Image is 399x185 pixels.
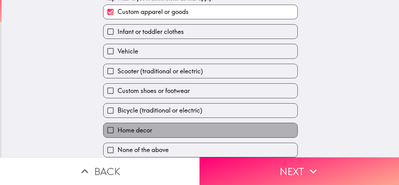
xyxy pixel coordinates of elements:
[103,25,297,39] button: Infant or toddler clothes
[118,106,202,115] span: Bicycle (traditional or electric)
[103,44,297,58] button: Vehicle
[118,27,184,36] span: Infant or toddler clothes
[118,67,203,76] span: Scooter (traditional or electric)
[118,146,169,154] span: None of the above
[103,123,297,137] button: Home decor
[103,5,297,19] button: Custom apparel or goods
[103,64,297,78] button: Scooter (traditional or electric)
[118,7,189,16] span: Custom apparel or goods
[103,84,297,98] button: Custom shoes or footwear
[118,126,152,135] span: Home decor
[103,104,297,118] button: Bicycle (traditional or electric)
[199,157,399,185] button: Next
[103,143,297,157] button: None of the above
[118,47,138,56] span: Vehicle
[118,86,190,95] span: Custom shoes or footwear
